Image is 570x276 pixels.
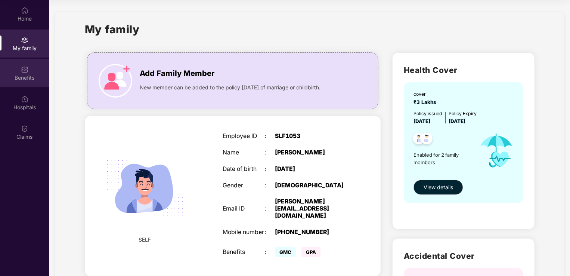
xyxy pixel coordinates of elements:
span: SELF [139,236,151,244]
div: : [264,249,275,256]
img: svg+xml;base64,PHN2ZyBpZD0iSG9tZSIgeG1sbnM9Imh0dHA6Ly93d3cudzMub3JnLzIwMDAvc3ZnIiB3aWR0aD0iMjAiIG... [21,7,28,14]
div: : [264,229,275,236]
img: svg+xml;base64,PHN2ZyBpZD0iSG9zcGl0YWxzIiB4bWxucz0iaHR0cDovL3d3dy53My5vcmcvMjAwMC9zdmciIHdpZHRoPS... [21,95,28,103]
div: [PERSON_NAME] [275,149,348,156]
span: Enabled for 2 family members [413,151,473,166]
img: svg+xml;base64,PHN2ZyB3aWR0aD0iMjAiIGhlaWdodD0iMjAiIHZpZXdCb3g9IjAgMCAyMCAyMCIgZmlsbD0ibm9uZSIgeG... [21,36,28,44]
div: Policy issued [413,110,442,117]
div: SLF1053 [275,133,348,140]
img: svg+xml;base64,PHN2ZyBpZD0iQ2xhaW0iIHhtbG5zPSJodHRwOi8vd3d3LnczLm9yZy8yMDAwL3N2ZyIgd2lkdGg9IjIwIi... [21,125,28,132]
div: : [264,182,275,189]
h2: Accidental Cover [404,250,523,262]
span: Add Family Member [140,68,214,79]
div: [PERSON_NAME][EMAIL_ADDRESS][DOMAIN_NAME] [275,198,348,219]
div: Date of birth [223,166,264,173]
div: : [264,133,275,140]
div: Employee ID [223,133,264,140]
div: : [264,205,275,212]
div: Policy Expiry [449,110,477,117]
span: ₹3 Lakhs [413,99,439,105]
div: cover [413,91,439,98]
div: Gender [223,182,264,189]
span: [DATE] [413,118,430,124]
div: [DATE] [275,166,348,173]
div: Mobile number [223,229,264,236]
img: svg+xml;base64,PHN2ZyB4bWxucz0iaHR0cDovL3d3dy53My5vcmcvMjAwMC9zdmciIHdpZHRoPSI0OC45NDMiIGhlaWdodD... [418,131,436,149]
img: svg+xml;base64,PHN2ZyBpZD0iQmVuZWZpdHMiIHhtbG5zPSJodHRwOi8vd3d3LnczLm9yZy8yMDAwL3N2ZyIgd2lkdGg9Ij... [21,66,28,73]
img: svg+xml;base64,PHN2ZyB4bWxucz0iaHR0cDovL3d3dy53My5vcmcvMjAwMC9zdmciIHdpZHRoPSI0OC45NDMiIGhlaWdodD... [410,131,428,149]
span: GMC [275,247,296,257]
div: Email ID [223,205,264,212]
h2: Health Cover [404,64,523,76]
div: [DEMOGRAPHIC_DATA] [275,182,348,189]
div: Name [223,149,264,156]
button: View details [413,180,463,195]
span: New member can be added to the policy [DATE] of marriage or childbirth. [140,83,320,92]
img: icon [99,64,132,98]
img: svg+xml;base64,PHN2ZyB4bWxucz0iaHR0cDovL3d3dy53My5vcmcvMjAwMC9zdmciIHdpZHRoPSIyMjQiIGhlaWdodD0iMT... [97,141,192,236]
span: GPA [301,247,320,257]
img: icon [473,125,520,176]
span: View details [424,183,453,191]
div: [PHONE_NUMBER] [275,229,348,236]
span: [DATE] [449,118,465,124]
div: : [264,166,275,173]
div: Benefits [223,249,264,256]
h1: My family [85,21,140,38]
div: : [264,149,275,156]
